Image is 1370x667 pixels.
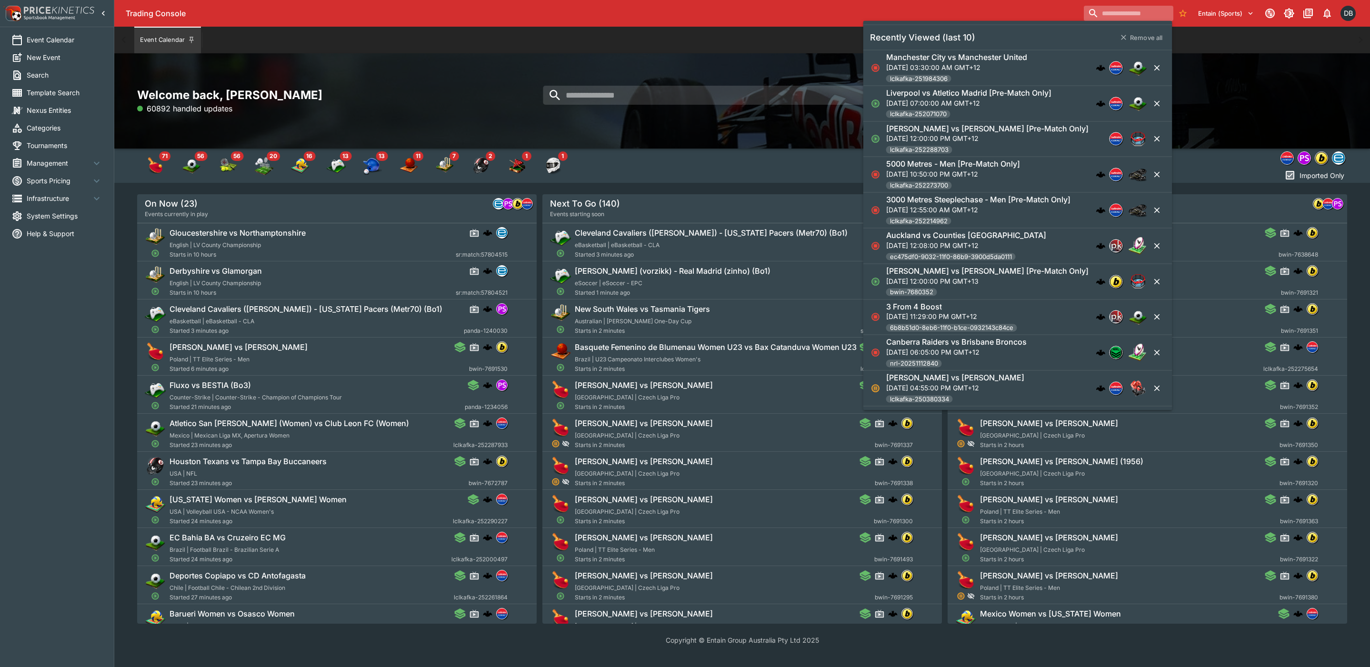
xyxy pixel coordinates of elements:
[1307,228,1318,238] img: bwin.png
[126,9,1080,19] div: Trading Console
[1300,170,1344,180] p: Imported Only
[145,532,166,553] img: soccer.png
[1110,169,1122,181] img: lclkafka.png
[1307,380,1318,390] img: bwin.png
[290,156,310,175] img: volleyball
[875,478,913,488] span: bwin-7691338
[497,380,507,390] img: pandascore.png
[146,156,165,175] img: table_tennis
[1293,457,1303,466] img: logo-cerberus.svg
[1096,384,1106,393] img: logo-cerberus.svg
[1280,593,1318,602] span: bwin-7691380
[886,123,1089,133] h6: [PERSON_NAME] vs [PERSON_NAME] [Pre-Match Only]
[550,227,571,248] img: esports.png
[497,570,507,581] img: lclkafka.png
[1338,3,1359,24] button: Daniel Beswick
[497,494,507,505] img: lclkafka.png
[544,156,563,175] img: motor_racing
[902,532,912,543] img: bwin.png
[1293,228,1303,238] div: cerberus
[1096,99,1106,108] div: cerberus
[550,341,571,362] img: basketball.png
[955,570,976,591] img: table_tennis.png
[24,7,94,14] img: PriceKinetics
[886,181,952,190] span: lclkafka-252273700
[1096,63,1106,72] img: logo-cerberus.svg
[469,478,508,488] span: bwin-7672787
[486,151,495,161] span: 2
[1293,571,1303,580] img: logo-cerberus.svg
[1129,94,1148,113] img: soccer.png
[145,608,166,629] img: volleyball.png
[1280,402,1318,412] span: bwin-7691352
[471,156,490,175] div: American Football
[575,533,713,543] h6: [PERSON_NAME] vs [PERSON_NAME]
[1110,61,1123,74] div: lclkafka
[483,304,492,314] img: logo-cerberus.svg
[483,342,492,352] img: logo-cerberus.svg
[1129,272,1148,291] img: mma.png
[145,494,166,515] img: volleyball.png
[1129,236,1148,255] img: rugby_league.png
[550,494,571,515] img: table_tennis.png
[1332,199,1343,209] img: pandascore.png
[435,156,454,175] div: Cricket
[170,380,251,390] h6: Fluxo vs BESTIA (Bo3)
[886,110,950,119] span: lclkafka-252071070
[170,533,286,543] h6: EC Bahia BA vs Cruzeiro EC MG
[254,156,273,175] div: Badminton
[1319,5,1336,22] button: Notifications
[1323,199,1333,209] img: lclkafka.png
[194,151,207,161] span: 56
[363,156,382,175] div: Baseball
[497,228,507,238] img: betradar.png
[182,156,201,175] div: Soccer
[1298,152,1310,164] img: pandascore.png
[888,495,898,504] img: logo-cerberus.svg
[27,123,102,133] span: Categories
[1315,152,1328,164] img: bwin.png
[1281,168,1347,183] button: Imported Only
[497,456,507,467] img: bwin.png
[483,228,492,238] img: logo-cerberus.svg
[1110,204,1123,217] div: lclkafka
[875,593,913,602] span: bwin-7691295
[182,156,201,175] img: soccer
[980,533,1118,543] h6: [PERSON_NAME] vs [PERSON_NAME]
[871,206,880,215] svg: Closed
[980,609,1121,619] h6: Mexico Women vs [US_STATE] Women
[145,456,166,477] img: american_football.png
[1096,348,1106,358] img: logo-cerberus.svg
[1307,570,1318,581] img: bwin.png
[170,418,409,428] h6: Atletico San [PERSON_NAME] (Women) vs Club Leon FC (Women)
[550,303,571,324] img: cricket.png
[327,156,346,175] img: esports
[888,533,898,542] img: logo-cerberus.svg
[550,209,604,219] span: Events starting soon
[871,99,880,108] svg: Open
[875,440,913,450] span: bwin-7691337
[955,494,976,515] img: table_tennis.png
[451,555,508,564] span: lclkafka-252000497
[145,341,166,362] img: table_tennis.png
[550,532,571,553] img: table_tennis.png
[435,156,454,175] img: cricket
[493,199,504,209] img: betradar.png
[980,571,1118,581] h6: [PERSON_NAME] vs [PERSON_NAME]
[1293,609,1303,618] img: logo-cerberus.svg
[290,156,310,175] div: Volleyball
[886,88,1051,98] h6: Liverpool vs Atletico Madrid [Pre-Match Only]
[1293,228,1303,238] img: logo-cerberus.svg
[1110,382,1122,395] img: lclkafka.png
[1307,342,1318,352] img: lclkafka.png
[27,88,102,98] span: Template Search
[902,608,912,619] img: bwin.png
[453,440,508,450] span: lclkafka-252287933
[955,532,976,553] img: table_tennis.png
[145,265,166,286] img: cricket.png
[134,27,201,53] button: Event Calendar
[502,198,514,209] div: pandascore
[1332,152,1345,164] img: betradar.png
[1307,608,1318,619] img: lclkafka.png
[1279,149,1347,168] div: Event type filters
